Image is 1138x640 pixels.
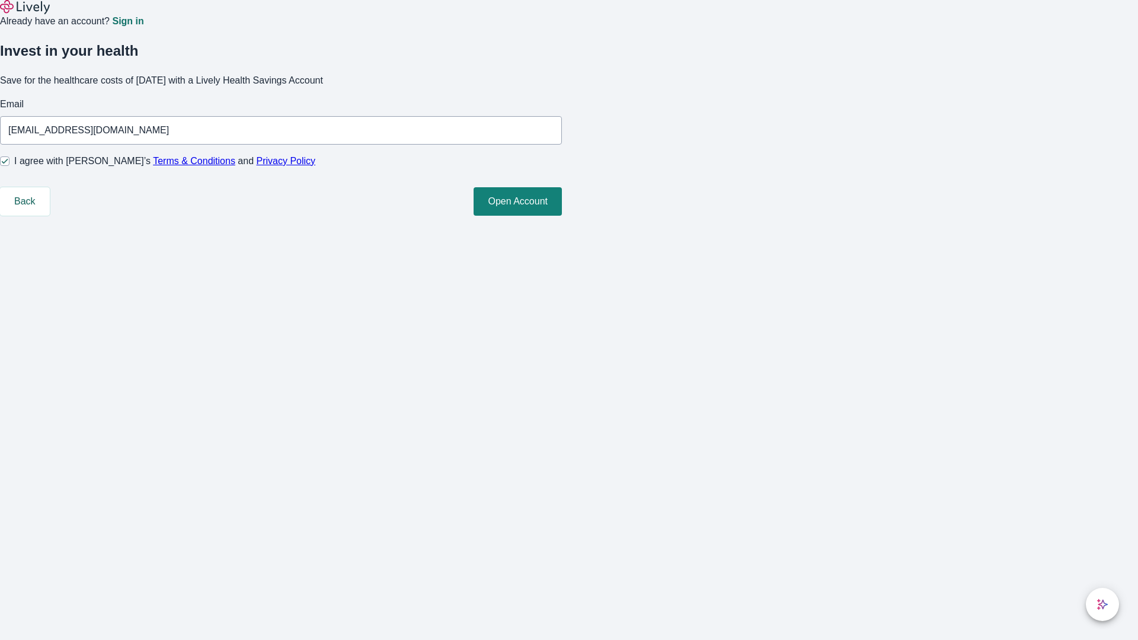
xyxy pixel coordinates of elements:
svg: Lively AI Assistant [1097,599,1108,610]
button: Open Account [474,187,562,216]
button: chat [1086,588,1119,621]
a: Privacy Policy [257,156,316,166]
span: I agree with [PERSON_NAME]’s and [14,154,315,168]
a: Sign in [112,17,143,26]
a: Terms & Conditions [153,156,235,166]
